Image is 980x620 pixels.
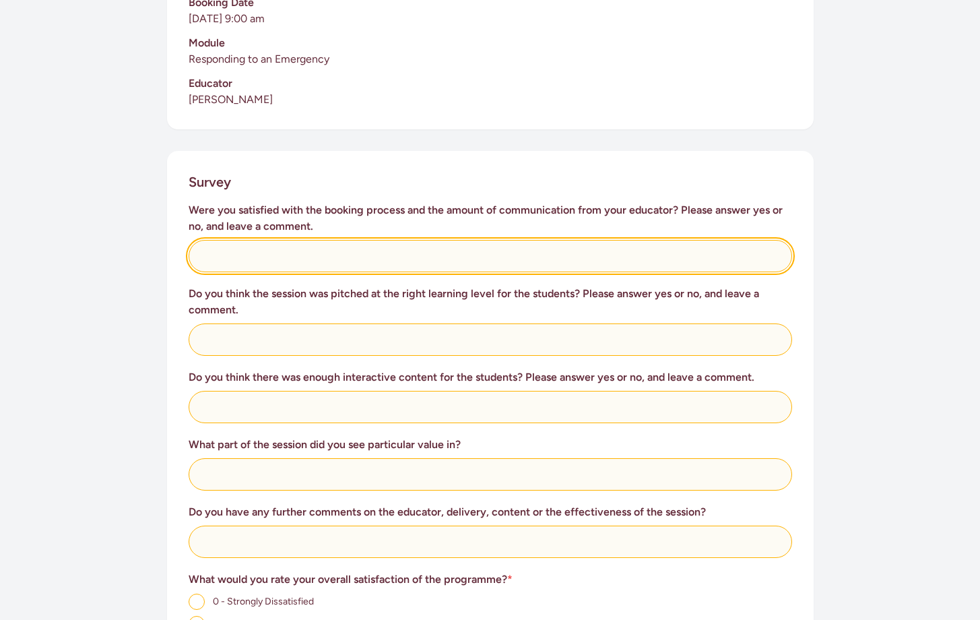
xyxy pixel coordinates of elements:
[189,202,792,235] h3: Were you satisfied with the booking process and the amount of communication from your educator? P...
[189,437,792,453] h3: What part of the session did you see particular value in?
[213,596,314,607] span: 0 - Strongly Dissatisfied
[189,35,792,51] h3: Module
[189,75,792,92] h3: Educator
[189,92,792,108] p: [PERSON_NAME]
[189,173,231,191] h2: Survey
[189,286,792,318] h3: Do you think the session was pitched at the right learning level for the students? Please answer ...
[189,504,792,520] h3: Do you have any further comments on the educator, delivery, content or the effectiveness of the s...
[189,369,792,385] h3: Do you think there was enough interactive content for the students? Please answer yes or no, and ...
[189,594,205,610] input: 0 - Strongly Dissatisfied
[189,11,792,27] p: [DATE] 9:00 am
[189,571,792,588] h3: What would you rate your overall satisfaction of the programme?
[189,51,792,67] p: Responding to an Emergency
